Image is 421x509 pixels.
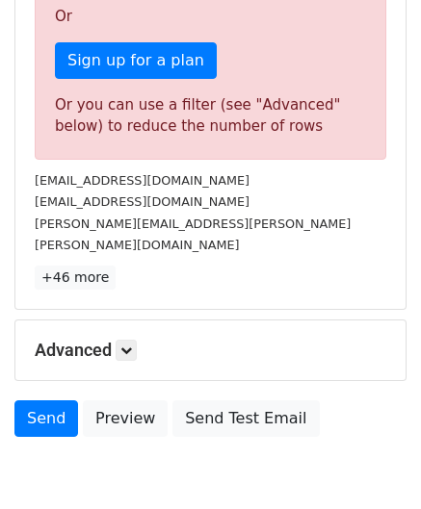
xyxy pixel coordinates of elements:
p: Or [55,7,366,27]
a: Send [14,400,78,437]
a: +46 more [35,266,116,290]
a: Send Test Email [172,400,319,437]
div: Or you can use a filter (see "Advanced" below) to reduce the number of rows [55,94,366,138]
small: [EMAIL_ADDRESS][DOMAIN_NAME] [35,173,250,188]
a: Sign up for a plan [55,42,217,79]
small: [PERSON_NAME][EMAIL_ADDRESS][PERSON_NAME][PERSON_NAME][DOMAIN_NAME] [35,216,351,253]
small: [EMAIL_ADDRESS][DOMAIN_NAME] [35,194,250,209]
iframe: Chat Widget [325,417,421,509]
a: Preview [83,400,168,437]
h5: Advanced [35,340,386,361]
